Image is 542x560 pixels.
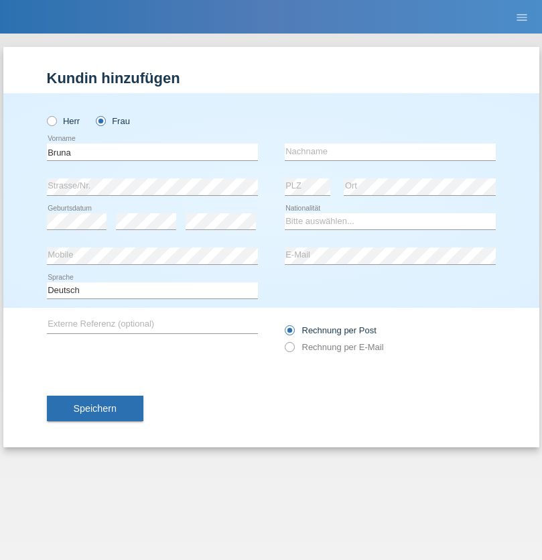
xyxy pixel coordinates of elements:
label: Herr [47,116,80,126]
input: Rechnung per Post [285,325,293,342]
a: menu [509,13,535,21]
span: Speichern [74,403,117,414]
label: Rechnung per E-Mail [285,342,384,352]
label: Frau [96,116,130,126]
input: Frau [96,116,105,125]
input: Rechnung per E-Mail [285,342,293,359]
input: Herr [47,116,56,125]
label: Rechnung per Post [285,325,377,335]
i: menu [515,11,529,24]
h1: Kundin hinzufügen [47,70,496,87]
button: Speichern [47,396,143,421]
